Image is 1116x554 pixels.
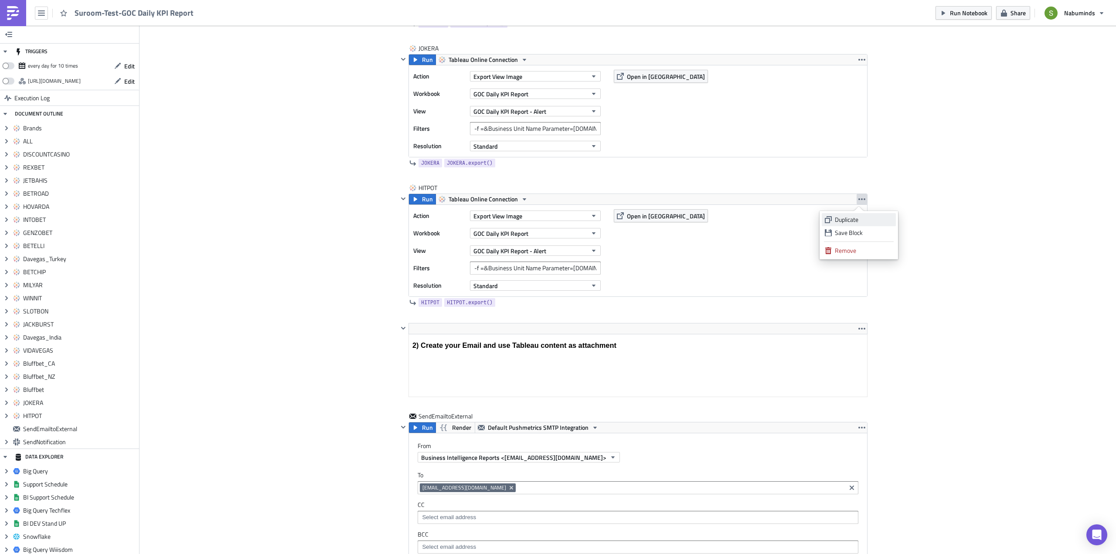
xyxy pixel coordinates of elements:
[436,54,531,65] button: Tableau Online Connection
[23,438,137,446] span: SendNotification
[418,442,867,450] label: From
[413,139,466,153] label: Resolution
[23,373,137,381] span: Bluffbet_NZ
[996,6,1030,20] button: Share
[421,298,439,307] span: HITPOT
[473,107,546,116] span: GOC Daily KPI Report - Alert
[936,6,992,20] button: Run Notebook
[418,298,442,307] a: HITPOT
[470,141,601,151] button: Standard
[398,54,408,65] button: Hide content
[473,246,546,255] span: GOC Daily KPI Report - Alert
[3,7,455,15] body: Rich Text Area. Press ALT-0 for help.
[422,54,433,65] span: Run
[398,422,408,432] button: Hide content
[444,159,495,167] a: JOKERA.export()
[23,412,137,420] span: HITPOT
[847,483,857,493] button: Clear selected items
[470,88,601,99] button: GOC Daily KPI Report
[23,163,137,171] span: REXBET
[418,159,442,167] a: JOKERA
[470,262,601,275] input: Filter1=Value1&...
[23,506,137,514] span: Big Query Techflex
[409,334,867,397] iframe: Rich Text Area
[3,3,436,10] p: GOC Daily KPI Report successfully sent.
[23,124,137,132] span: Brands
[470,122,601,135] input: Filter1=Value1&...
[413,87,466,100] label: Workbook
[452,422,471,433] span: Render
[473,89,528,99] span: GOC Daily KPI Report
[627,211,705,221] span: Open in [GEOGRAPHIC_DATA]
[23,480,137,488] span: Support Schedule
[28,59,78,72] div: every day for 10 times
[23,320,137,328] span: JACKBURST
[124,61,135,71] span: Edit
[418,412,473,421] span: SendEmailtoExternal
[23,520,137,527] span: BI DEV Stand UP
[23,425,137,433] span: SendEmailtoExternal
[627,72,705,81] span: Open in [GEOGRAPHIC_DATA]
[6,6,20,20] img: PushMetrics
[23,177,137,184] span: JETBAHIS
[23,360,137,367] span: Bluffbet_CA
[3,62,10,69] img: %7B%7B%20DISCOUNTCASINO.export(public=true)%20%7D%7D
[470,245,601,256] button: GOC Daily KPI Report - Alert
[1086,524,1107,545] div: Open Intercom Messenger
[409,54,436,65] button: Run
[422,483,506,492] span: [EMAIL_ADDRESS][DOMAIN_NAME]
[15,449,63,465] div: DATA EXPLORER
[23,255,137,263] span: Davegas_Turkey
[421,453,606,462] span: Business Intelligence Reports <[EMAIL_ADDRESS][DOMAIN_NAME]>
[473,229,528,238] span: GOC Daily KPI Report
[398,323,408,333] button: Hide content
[23,281,137,289] span: MILYAR
[413,122,466,135] label: Filters
[614,209,708,222] button: Open in [GEOGRAPHIC_DATA]
[398,194,408,204] button: Hide content
[436,422,475,433] button: Render
[420,513,855,522] input: Select em ail add ress
[23,347,137,354] span: VIDAVEGAS
[413,227,466,240] label: Workbook
[420,543,855,551] input: Select em ail add ress
[835,246,893,255] div: Remove
[23,493,137,501] span: BI Support Schedule
[422,422,433,433] span: Run
[409,194,436,204] button: Run
[449,194,518,204] span: Tableau Online Connection
[1064,8,1095,17] span: Nabuminds
[447,298,493,307] span: HITPOT.export()
[447,159,493,167] span: JOKERA.export()
[28,75,81,88] div: https://pushmetrics.io/api/v1/report/MNoRx14LXk/webhook?token=296e9e2804b5408db6c37a49496e9c28
[15,106,63,122] div: DOCUMENT OUTLINE
[124,77,135,86] span: Edit
[413,262,466,275] label: Filters
[23,533,137,540] span: Snowflake
[470,211,601,221] button: Export View Image
[23,467,137,475] span: Big Query
[835,228,893,237] div: Save Block
[470,280,601,291] button: Standard
[413,70,466,83] label: Action
[470,71,601,82] button: Export View Image
[413,105,466,118] label: View
[436,194,531,204] button: Tableau Online Connection
[614,70,708,83] button: Open in [GEOGRAPHIC_DATA]
[23,203,137,211] span: HOVARDA
[488,422,589,433] span: Default Pushmetrics SMTP Integration
[470,228,601,238] button: GOC Daily KPI Report
[110,75,139,88] button: Edit
[75,8,194,18] span: Suroom-Test-GOC Daily KPI Report
[3,73,10,80] img: %7B%7B%20REXBET.export(public=true)%20%7D%7D
[3,40,10,47] img: %7B%7B%20Brands.export(public=true)%20%7D%7D
[449,54,518,65] span: Tableau Online Connection
[835,215,893,224] div: Duplicate
[418,501,858,509] label: CC
[3,8,436,288] body: Rich Text Area. Press ALT-0 for help.
[3,7,455,15] h3: 1) Fetch Tableau content
[23,294,137,302] span: WINNIT
[1044,6,1058,20] img: Avatar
